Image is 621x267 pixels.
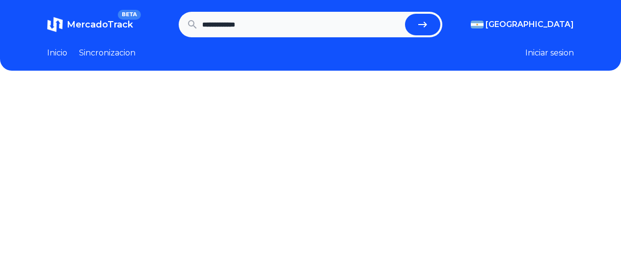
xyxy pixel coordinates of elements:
[486,19,574,30] span: [GEOGRAPHIC_DATA]
[47,47,67,59] a: Inicio
[118,10,141,20] span: BETA
[47,17,63,32] img: MercadoTrack
[471,19,574,30] button: [GEOGRAPHIC_DATA]
[525,47,574,59] button: Iniciar sesion
[47,17,133,32] a: MercadoTrackBETA
[79,47,135,59] a: Sincronizacion
[67,19,133,30] span: MercadoTrack
[471,21,484,28] img: Argentina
